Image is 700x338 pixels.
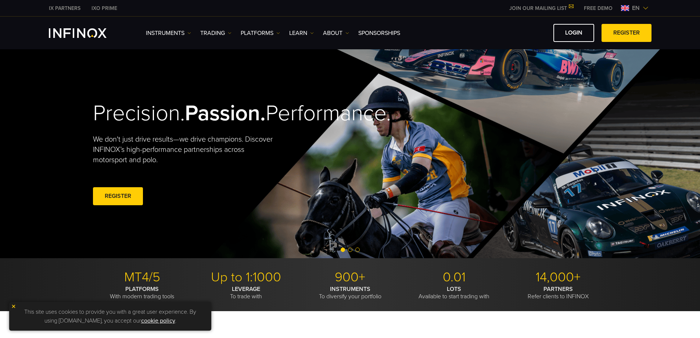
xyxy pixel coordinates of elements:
[602,24,651,42] a: REGISTER
[447,285,461,293] strong: LOTS
[330,285,370,293] strong: INSTRUMENTS
[301,285,399,300] p: To diversify your portfolio
[323,29,349,38] a: ABOUT
[200,29,231,38] a: TRADING
[509,269,607,285] p: 14,000+
[358,29,400,38] a: SPONSORSHIPS
[13,306,208,327] p: This site uses cookies to provide you with a great user experience. By using [DOMAIN_NAME], you a...
[504,5,578,11] a: JOIN OUR MAILING LIST
[289,29,314,38] a: Learn
[93,100,324,127] h2: Precision. Performance.
[405,269,503,285] p: 0.01
[11,304,16,309] img: yellow close icon
[301,269,399,285] p: 900+
[93,134,278,165] p: We don't just drive results—we drive champions. Discover INFINOX’s high-performance partnerships ...
[543,285,573,293] strong: PARTNERS
[348,248,352,252] span: Go to slide 2
[578,4,618,12] a: INFINOX MENU
[232,285,260,293] strong: LEVERAGE
[341,248,345,252] span: Go to slide 1
[141,317,175,324] a: cookie policy
[405,285,503,300] p: Available to start trading with
[241,29,280,38] a: PLATFORMS
[197,269,295,285] p: Up to 1:1000
[629,4,643,13] span: en
[49,28,124,38] a: INFINOX Logo
[125,285,159,293] strong: PLATFORMS
[93,269,191,285] p: MT4/5
[43,4,86,12] a: INFINOX
[355,248,360,252] span: Go to slide 3
[146,29,191,38] a: Instruments
[93,285,191,300] p: With modern trading tools
[86,4,123,12] a: INFINOX
[185,100,266,127] strong: Passion.
[93,187,143,205] a: REGISTER
[509,285,607,300] p: Refer clients to INFINOX
[197,285,295,300] p: To trade with
[553,24,594,42] a: LOGIN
